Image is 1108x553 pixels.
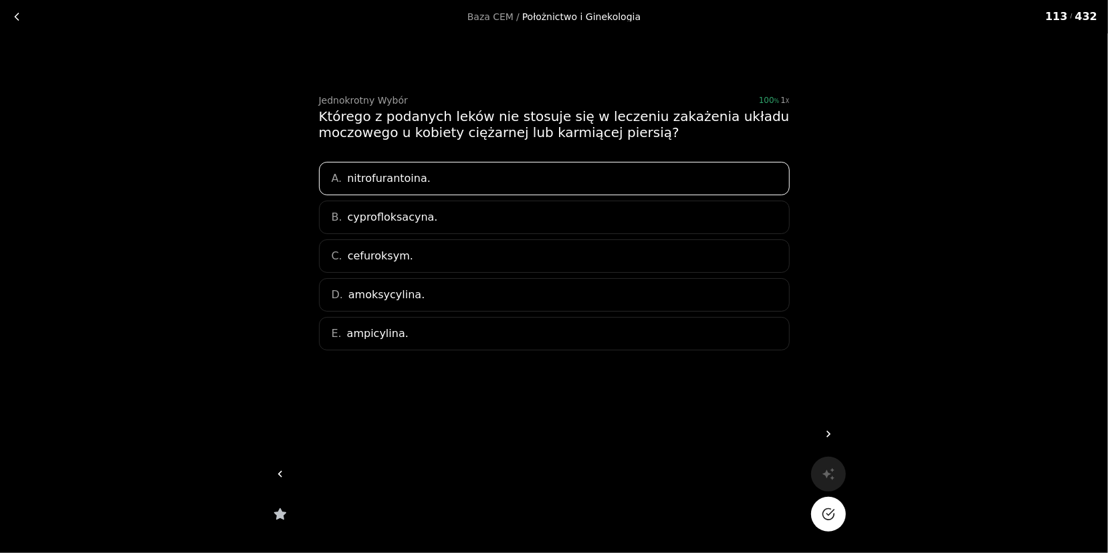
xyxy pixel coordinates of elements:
[780,96,789,105] div: 1
[319,96,408,105] div: Jednokrotny Wybór
[759,96,790,105] div: 100%
[332,326,342,342] span: E.
[319,278,790,312] div: D.amoksycylina.
[467,12,514,21] a: Baza CEM
[1071,9,1073,25] span: /
[332,171,342,187] span: A.
[319,108,790,140] div: Którego z podanych leków nie stosuje się w leczeniu zakażenia układu moczowego u kobiety ciężarne...
[348,209,438,225] span: cyprofloksacyna.
[332,287,343,303] span: D.
[347,171,431,187] span: nitrofurantoina.
[348,287,425,303] span: amoksycylina.
[1045,9,1103,25] div: 113 432
[319,201,790,234] div: B.cyprofloksacyna.
[319,162,790,195] div: A.nitrofurantoina.
[319,317,790,350] div: E.ampicylina.
[319,239,790,273] div: C.cefuroksym.
[811,497,846,532] button: Na pewno?
[347,326,409,342] span: ampicylina.
[332,248,342,264] span: C.
[348,248,413,264] span: cefuroksym.
[332,209,342,225] span: B.
[522,12,641,21] div: Położnictwo i Ginekologia
[516,12,520,21] span: /
[759,96,780,105] span: 100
